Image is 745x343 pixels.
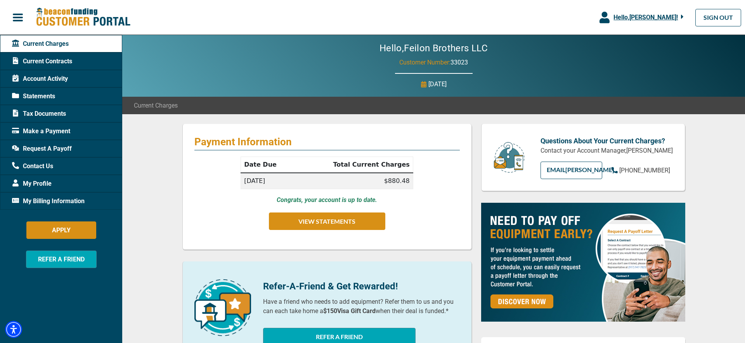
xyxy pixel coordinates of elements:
[263,279,460,293] p: Refer-A-Friend & Get Rewarded!
[492,141,527,174] img: customer-service.png
[12,92,55,101] span: Statements
[12,127,70,136] span: Make a Payment
[481,203,685,322] img: payoff-ad-px.jpg
[277,195,377,205] p: Congrats, your account is up to date.
[619,167,670,174] span: [PHONE_NUMBER]
[399,59,450,66] span: Customer Number:
[296,157,413,173] th: Total Current Charges
[263,297,460,316] p: Have a friend who needs to add equipment? Refer them to us and you can each take home a when thei...
[695,9,741,26] a: SIGN OUT
[12,179,52,188] span: My Profile
[296,173,413,189] td: $880.48
[12,109,66,118] span: Tax Documents
[26,221,96,239] button: APPLY
[36,7,130,27] img: Beacon Funding Customer Portal Logo
[241,157,296,173] th: Date Due
[12,39,69,49] span: Current Charges
[194,279,251,336] img: refer-a-friend-icon.png
[194,136,460,148] p: Payment Information
[241,173,296,189] td: [DATE]
[5,321,22,338] div: Accessibility Menu
[428,80,447,89] p: [DATE]
[12,197,85,206] span: My Billing Information
[612,166,670,175] a: [PHONE_NUMBER]
[541,162,602,179] a: EMAIL[PERSON_NAME]
[541,146,673,155] p: Contact your Account Manager, [PERSON_NAME]
[541,136,673,146] p: Questions About Your Current Charges?
[269,212,385,230] button: VIEW STATEMENTS
[12,144,72,153] span: Request A Payoff
[12,57,72,66] span: Current Contracts
[134,101,178,110] span: Current Charges
[12,162,53,171] span: Contact Us
[450,59,468,66] span: 33023
[12,74,68,84] span: Account Activity
[356,43,511,54] h2: Hello, Feilon Brothers LLC
[613,14,678,21] span: Hello, [PERSON_NAME] !
[323,307,376,315] b: $150 Visa Gift Card
[26,251,97,268] button: REFER A FRIEND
